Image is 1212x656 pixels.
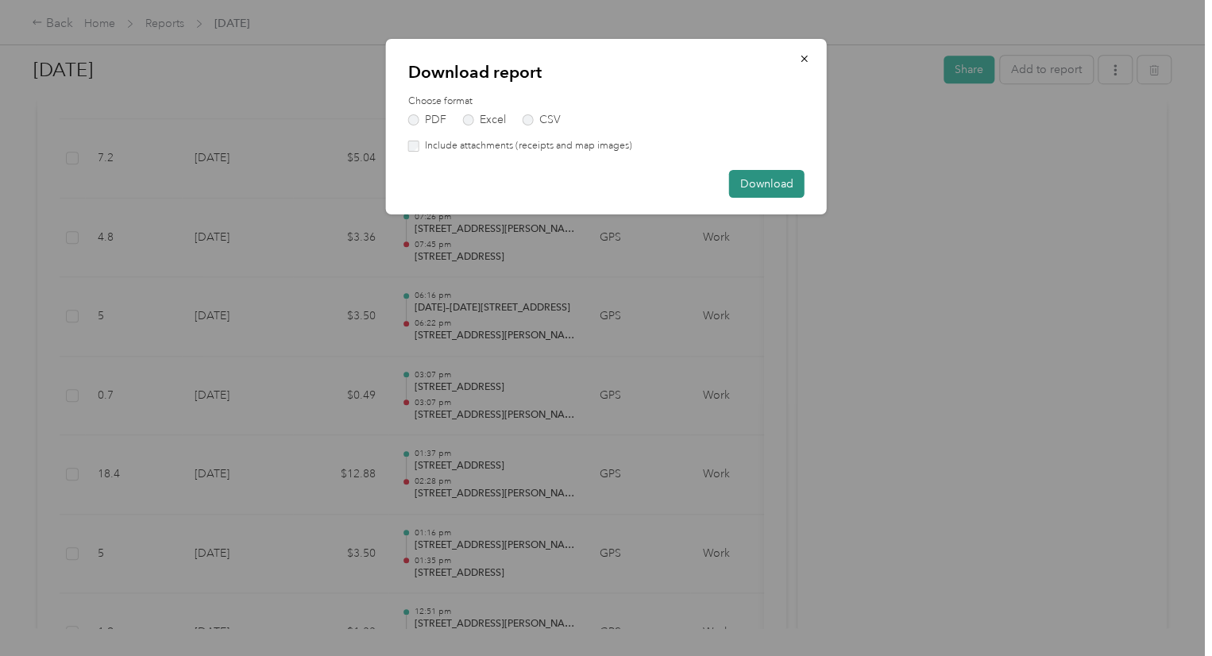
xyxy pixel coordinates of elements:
label: Include attachments (receipts and map images) [419,139,632,153]
iframe: Everlance-gr Chat Button Frame [1123,567,1212,656]
label: Excel [463,114,506,125]
label: Choose format [408,95,805,109]
p: Download report [408,61,805,83]
label: CSV [523,114,561,125]
button: Download [729,170,805,198]
label: PDF [408,114,446,125]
